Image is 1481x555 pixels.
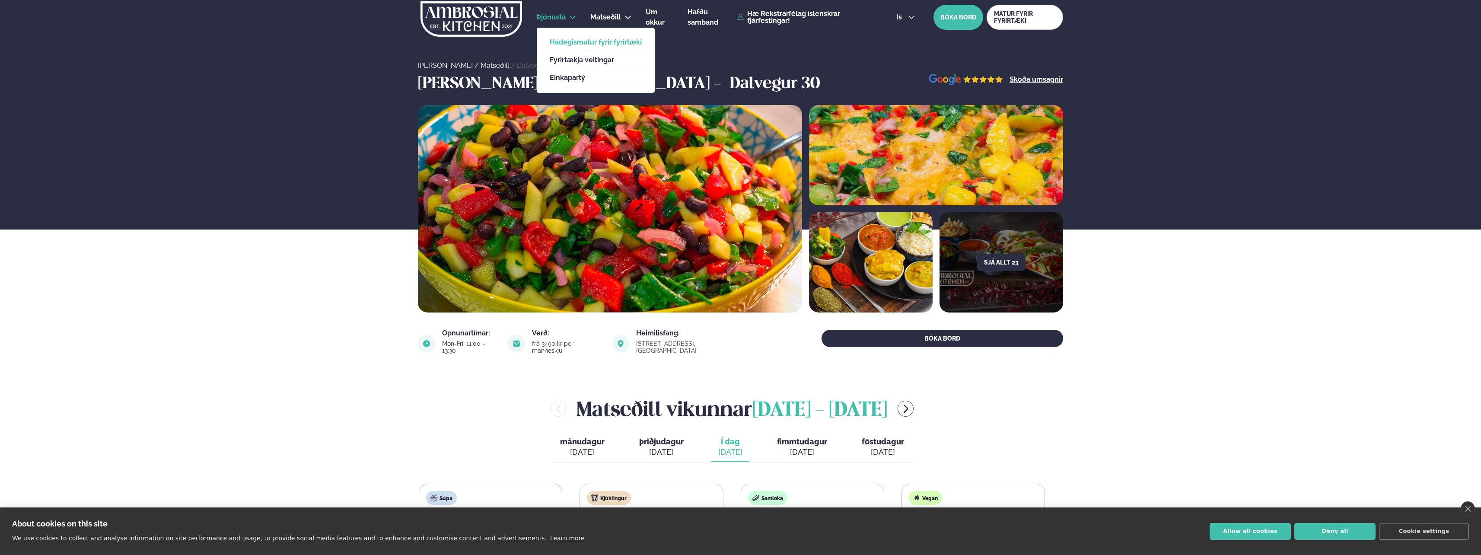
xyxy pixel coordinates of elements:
[1379,523,1469,540] button: Cookie settings
[590,13,621,21] span: Matseðill
[532,330,602,337] div: Verð:
[777,437,827,446] span: fimmtudagur
[508,335,525,352] img: image alt
[822,330,1064,347] button: BÓKA BORÐ
[777,447,827,457] div: [DATE]
[1461,501,1475,516] a: close
[442,340,497,354] div: Mon-Fri: 11:00 - 13:30
[560,447,605,457] div: [DATE]
[646,7,673,28] a: Um okkur
[12,535,547,542] p: We use cookies to collect and analyse information on site performance and usage, to provide socia...
[711,433,749,462] button: Í dag [DATE]
[636,330,752,337] div: Heimilisfang:
[511,61,517,70] span: /
[550,535,585,542] a: Learn more
[420,1,523,37] img: logo
[862,447,904,457] div: [DATE]
[550,401,566,417] button: menu-btn-left
[718,447,742,457] div: [DATE]
[418,105,802,313] img: image alt
[418,61,473,70] a: [PERSON_NAME]
[532,340,602,354] div: frá 3490 kr per manneskju
[809,212,933,313] img: image alt
[537,13,566,21] span: Þjónusta
[639,437,684,446] span: þriðjudagur
[550,74,642,81] a: Einkapartý
[442,330,497,337] div: Opnunartímar:
[737,10,876,24] a: Hæ Rekstrarfélag íslenskrar fjárfestingar!
[426,491,457,505] div: Súpa
[517,61,556,70] a: Dalvegur 30
[1010,76,1063,83] a: Skoða umsagnir
[481,61,509,70] a: Matseðill
[809,105,1063,205] img: image alt
[591,494,598,501] img: chicken.svg
[896,14,905,21] span: is
[576,395,887,423] h2: Matseðill vikunnar
[418,335,435,352] img: image alt
[929,74,1003,86] img: image alt
[418,74,726,95] h3: [PERSON_NAME] í [GEOGRAPHIC_DATA] -
[748,491,787,505] div: Samloka
[639,447,684,457] div: [DATE]
[855,433,911,462] button: föstudagur [DATE]
[889,14,922,21] button: is
[718,437,742,447] span: Í dag
[977,254,1026,271] button: Sjá allt 23
[1210,523,1291,540] button: Allow all cookies
[560,437,605,446] span: mánudagur
[862,437,904,446] span: föstudagur
[770,433,834,462] button: fimmtudagur [DATE]
[913,494,920,501] img: Vegan.svg
[752,401,887,420] span: [DATE] - [DATE]
[909,491,942,505] div: Vegan
[636,345,752,356] a: link
[632,433,691,462] button: þriðjudagur [DATE]
[636,340,752,354] div: [STREET_ADDRESS], [GEOGRAPHIC_DATA]
[1294,523,1376,540] button: Deny all
[550,39,642,46] a: Hádegismatur fyrir fyrirtæki
[587,491,631,505] div: Kjúklingur
[553,433,612,462] button: mánudagur [DATE]
[550,57,642,64] a: Fyrirtækja veitingar
[898,401,914,417] button: menu-btn-right
[430,494,437,501] img: soup.svg
[646,8,665,26] span: Um okkur
[752,494,759,501] img: sandwich-new-16px.svg
[730,74,820,95] h3: Dalvegur 30
[537,12,566,22] a: Þjónusta
[688,8,718,26] span: Hafðu samband
[987,5,1063,30] a: MATUR FYRIR FYRIRTÆKI
[12,519,108,528] strong: About cookies on this site
[475,61,481,70] span: /
[590,12,621,22] a: Matseðill
[612,335,629,352] img: image alt
[933,5,983,30] button: BÓKA BORÐ
[688,7,733,28] a: Hafðu samband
